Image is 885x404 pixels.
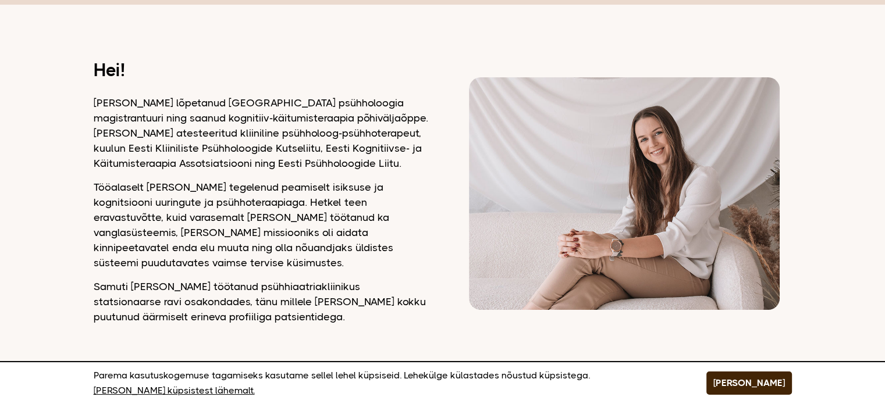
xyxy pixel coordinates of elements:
[94,279,428,324] p: Samuti [PERSON_NAME] töötanud psühhiaatriakliinikus statsionaarse ravi osakondades, tänu millele ...
[94,95,428,171] p: [PERSON_NAME] lõpetanud [GEOGRAPHIC_DATA] psühholoogia magistrantuuri ning saanud kognitiiv-käitu...
[94,180,428,270] p: Tööalaselt [PERSON_NAME] tegelenud peamiselt isiksuse ja kognitsiooni uuringute ja psühhoteraapia...
[94,368,677,398] p: Parema kasutuskogemuse tagamiseks kasutame sellel lehel küpsiseid. Lehekülge külastades nõustud k...
[706,371,792,395] button: [PERSON_NAME]
[469,77,779,310] img: Dagmar vaatamas kaamerasse
[94,383,255,398] a: [PERSON_NAME] küpsistest lähemalt.
[94,63,428,78] h2: Hei!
